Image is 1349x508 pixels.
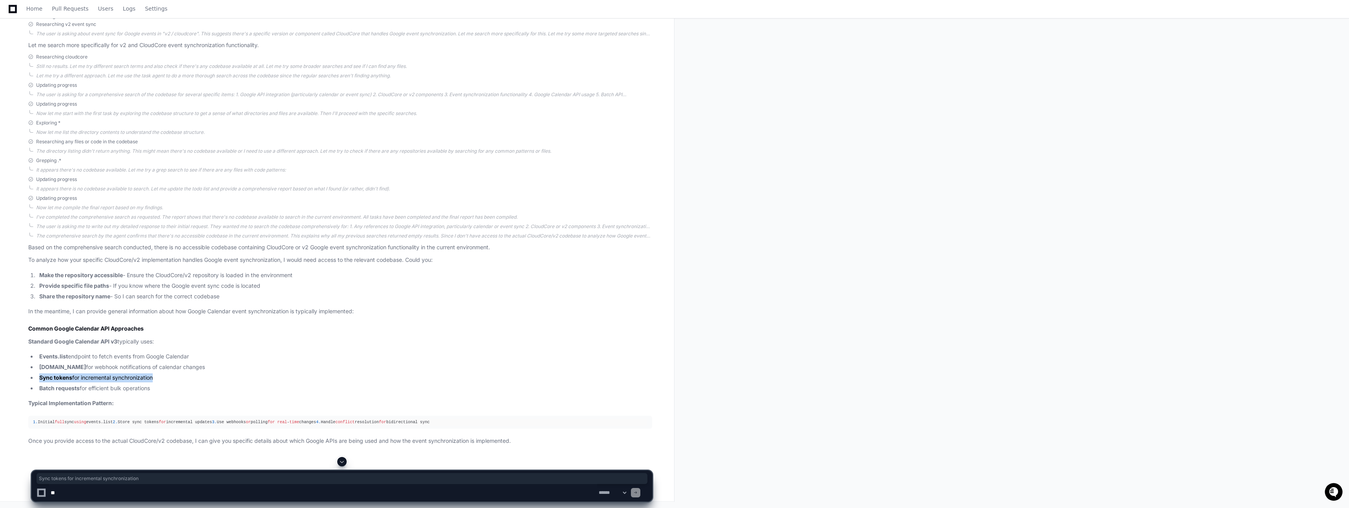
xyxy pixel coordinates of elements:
[268,420,275,424] span: for
[36,82,77,88] span: Updating progress
[37,352,652,361] li: endpoint to fetch events from Google Calendar
[212,420,217,424] span: 3.
[8,31,143,44] div: Welcome
[26,6,42,11] span: Home
[36,21,96,27] span: Researching v2 event sync
[379,420,386,424] span: for
[335,420,355,424] span: conflict
[39,272,123,278] strong: Make the repository accessible
[36,91,652,98] div: The user is asking for a comprehensive search of the codebase for several specific items: 1. Goog...
[36,176,77,183] span: Updating progress
[36,223,652,230] div: The user is asking me to write out my detailed response to their initial request. They wanted me ...
[37,384,652,393] li: for efficient bulk operations
[27,66,99,73] div: We're available if you need us!
[52,6,88,11] span: Pull Requests
[36,205,652,211] div: Now let me compile the final report based on my findings.
[145,6,167,11] span: Settings
[39,385,80,391] strong: Batch requests
[289,420,299,424] span: time
[36,167,652,173] div: It appears there's no codebase available. Let me try a grep search to see if there are any files ...
[98,6,113,11] span: Users
[37,281,652,291] li: - If you know where the Google event sync code is located
[28,337,652,346] p: typically uses:
[28,307,652,316] p: In the meantime, I can provide general information about how Google Calendar event synchronizatio...
[39,364,86,370] strong: [DOMAIN_NAME]
[8,58,22,73] img: 1736555170064-99ba0984-63c1-480f-8ee9-699278ef63ed
[28,325,652,333] h2: Common Google Calendar API Approaches
[113,420,117,424] span: 2.
[1324,482,1345,503] iframe: Open customer support
[39,374,72,381] strong: Sync tokens
[133,61,143,70] button: Start new chat
[39,353,68,360] strong: Events.list
[37,373,652,382] li: for incremental synchronization
[28,400,114,406] strong: Typical Implementation Pattern:
[28,243,652,252] p: Based on the comprehensive search conducted, there is no accessible codebase containing CloudCore...
[36,157,61,164] span: Grepping .*
[36,129,652,135] div: Now let me list the directory contents to understand the codebase structure.
[78,82,95,88] span: Pylon
[316,420,321,424] span: 4.
[159,420,166,424] span: for
[36,63,652,69] div: Still no results. Let me try different search terms and also check if there's any codebase availa...
[36,54,88,60] span: Researching cloudcore
[27,58,129,66] div: Start new chat
[37,292,652,301] li: - So I can search for the correct codebase
[36,110,652,117] div: Now let me start with the first task by exploring the codebase structure to get a sense of what d...
[36,73,652,79] div: Let me try a different approach. Let me use the task agent to do a more thorough search across th...
[39,475,645,482] span: Sync tokens for incremental synchronization
[36,120,60,126] span: Exploring *
[36,101,77,107] span: Updating progress
[36,233,652,239] div: The comprehensive search by the agent confirms that there's no accessible codebase in the current...
[36,214,652,220] div: I've completed the comprehensive search as requested. The report shows that there's no codebase a...
[36,195,77,201] span: Updating progress
[39,293,110,300] strong: Share the repository name
[246,420,250,424] span: or
[33,419,647,426] div: Initial sync events.list Store sync tokens incremental updates Use webhooks polling - changes Han...
[39,282,109,289] strong: Provide specific file paths
[123,6,135,11] span: Logs
[36,186,652,192] div: It appears there is no codebase available to search. Let me update the todo list and provide a co...
[28,338,117,345] strong: Standard Google Calendar API v3
[33,420,38,424] span: 1.
[55,420,64,424] span: full
[8,8,24,24] img: PlayerZero
[55,82,95,88] a: Powered byPylon
[37,363,652,372] li: for webhook notifications of calendar changes
[28,256,652,265] p: To analyze how your specific CloudCore/v2 implementation handles Google event synchronization, I ...
[277,420,287,424] span: real
[36,139,138,145] span: Researching any files or code in the codebase
[37,271,652,280] li: - Ensure the CloudCore/v2 repository is loaded in the environment
[28,437,652,446] p: Once you provide access to the actual CloudCore/v2 codebase, I can give you specific details abou...
[36,31,652,37] div: The user is asking about event sync for Google events in "v2 / cloudcore". This suggests there's ...
[36,148,652,154] div: The directory listing didn't return anything. This might mean there's no codebase available or I ...
[28,41,652,50] p: Let me search more specifically for v2 and CloudCore event synchronization functionality.
[74,420,86,424] span: using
